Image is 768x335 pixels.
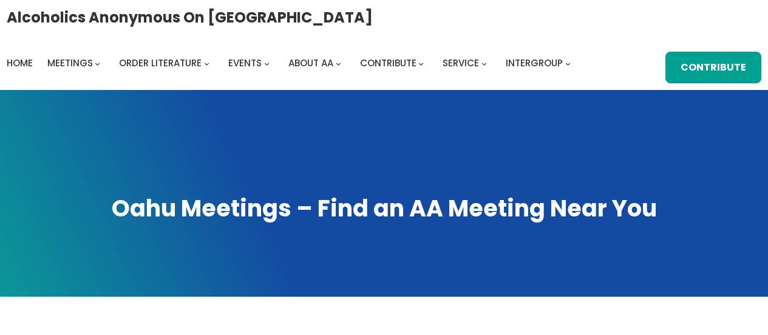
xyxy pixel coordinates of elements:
[7,55,575,72] nav: Intergroup
[12,193,756,224] h1: Oahu Meetings – Find an AA Meeting Near You
[288,55,333,72] a: About AA
[506,57,563,69] span: Intergroup
[481,60,487,66] button: Service submenu
[360,57,416,69] span: Contribute
[418,60,424,66] button: Contribute submenu
[506,55,563,72] a: Intergroup
[119,57,202,69] span: Order Literature
[7,57,33,69] span: Home
[95,60,100,66] button: Meetings submenu
[228,57,262,69] span: Events
[204,60,209,66] button: Order Literature submenu
[7,4,373,30] a: Alcoholics Anonymous on [GEOGRAPHIC_DATA]
[360,55,416,72] a: Contribute
[443,57,479,69] span: Service
[288,57,333,69] span: About AA
[443,55,479,72] a: Service
[228,55,262,72] a: Events
[336,60,341,66] button: About AA submenu
[7,55,33,72] a: Home
[264,60,270,66] button: Events submenu
[565,60,571,66] button: Intergroup submenu
[47,57,93,69] span: Meetings
[47,55,93,72] a: Meetings
[665,52,761,83] a: Contribute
